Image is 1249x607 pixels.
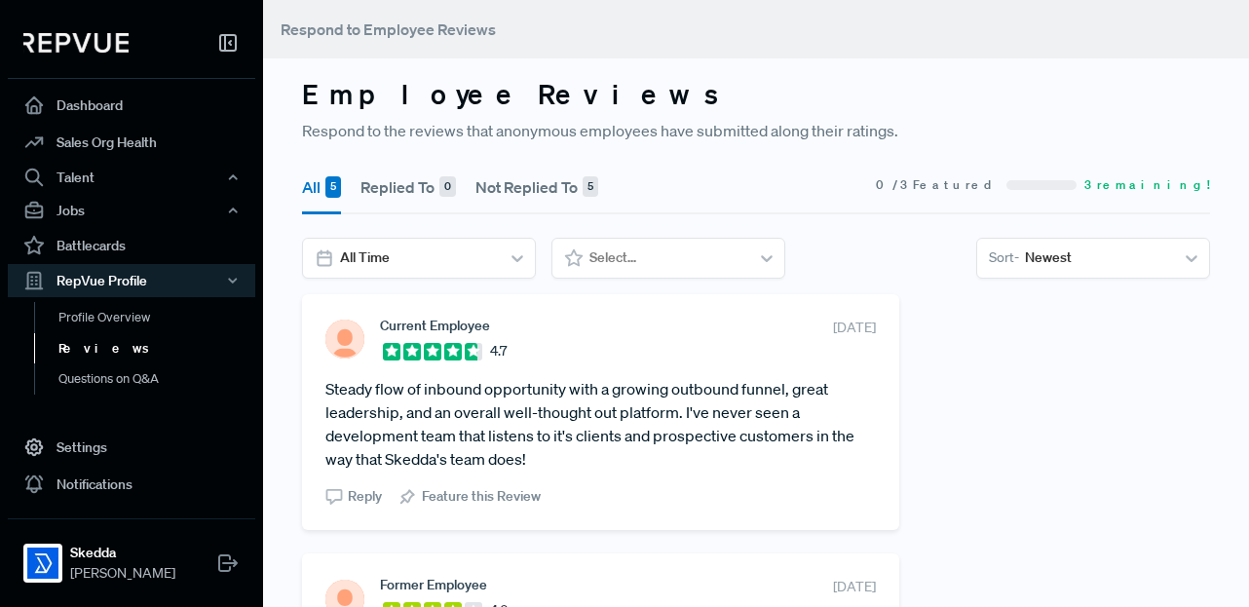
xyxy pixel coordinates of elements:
[8,518,255,591] a: SkeddaSkedda[PERSON_NAME]
[583,176,598,198] div: 5
[876,176,999,194] span: 0 / 3 Featured
[8,264,255,297] button: RepVue Profile
[325,176,341,198] div: 5
[302,160,341,214] button: All 5
[70,563,175,584] span: [PERSON_NAME]
[27,548,58,579] img: Skedda
[8,124,255,161] a: Sales Org Health
[302,119,1210,142] p: Respond to the reviews that anonymous employees have submitted along their ratings.
[34,302,282,333] a: Profile Overview
[8,161,255,194] button: Talent
[833,577,876,597] span: [DATE]
[490,341,507,361] span: 4.7
[422,486,541,507] span: Feature this Review
[989,247,1019,268] span: Sort -
[360,160,456,214] button: Replied To 0
[439,176,456,198] div: 0
[8,227,255,264] a: Battlecards
[1084,176,1210,194] span: 3 remaining!
[833,318,876,338] span: [DATE]
[34,333,282,364] a: Reviews
[348,486,382,507] span: Reply
[302,78,1210,111] h3: Employee Reviews
[8,87,255,124] a: Dashboard
[8,194,255,227] button: Jobs
[475,160,598,214] button: Not Replied To 5
[8,466,255,503] a: Notifications
[70,543,175,563] strong: Skedda
[380,318,490,333] span: Current Employee
[281,19,496,39] span: Respond to Employee Reviews
[23,33,129,53] img: RepVue
[380,577,487,592] span: Former Employee
[8,429,255,466] a: Settings
[325,377,876,471] article: Steady flow of inbound opportunity with a growing outbound funnel, great leadership, and an overa...
[34,363,282,395] a: Questions on Q&A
